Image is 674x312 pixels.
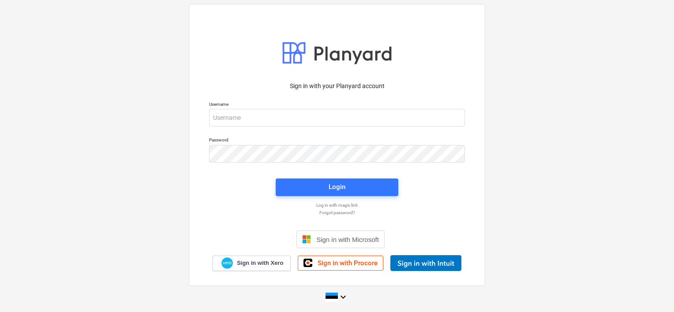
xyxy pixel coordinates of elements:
a: Log in with magic link [205,202,469,208]
input: Username [209,109,465,126]
p: Password [209,137,465,145]
img: Xero logo [221,257,233,269]
span: Sign in with Procore [318,259,378,267]
p: Sign in with your Planyard account [209,82,465,91]
a: Forgot password? [205,210,469,215]
span: Sign in with Microsoft [316,236,379,243]
img: Microsoft logo [302,235,311,244]
a: Sign in with Xero [213,256,291,271]
div: Login [329,181,345,193]
a: Sign in with Procore [298,256,383,271]
i: keyboard_arrow_down [338,292,348,302]
span: Sign in with Xero [237,259,283,267]
button: Login [276,178,398,196]
p: Username [209,101,465,109]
